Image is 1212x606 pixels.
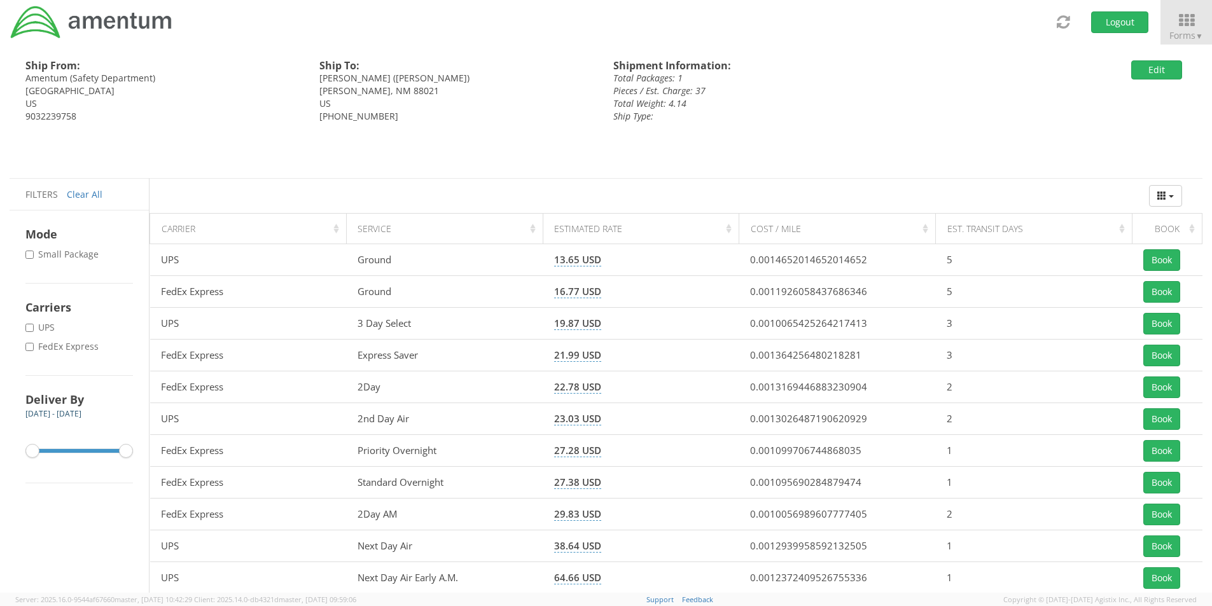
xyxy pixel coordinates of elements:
span: 19.87 USD [554,317,601,330]
td: 3 [936,308,1132,340]
td: 2Day AM [346,499,543,530]
td: 3 [936,340,1132,371]
button: Book [1143,249,1180,271]
td: Priority Overnight [346,435,543,467]
td: 2 [936,371,1132,403]
div: Est. Transit Days [947,223,1128,235]
label: UPS [25,321,57,334]
span: Filters [25,188,58,200]
td: Standard Overnight [346,467,543,499]
td: UPS [150,244,347,276]
div: Total Weight: 4.14 [613,97,986,110]
td: 0.001364256480218281 [739,340,936,371]
input: FedEx Express [25,343,34,351]
td: FedEx Express [150,467,347,499]
button: Book [1143,472,1180,493]
td: 0.001095690284879474 [739,467,936,499]
div: [PHONE_NUMBER] [319,110,594,123]
button: Book [1143,440,1180,462]
div: Amentum (Safety Department) [25,72,300,85]
td: 1 [936,435,1132,467]
span: [DATE] - [DATE] [25,408,81,419]
div: Carrier [162,223,342,235]
button: Book [1143,504,1180,525]
div: [GEOGRAPHIC_DATA] [25,85,300,97]
td: Next Day Air Early A.M. [346,562,543,594]
div: US [25,97,300,110]
td: 5 [936,276,1132,308]
button: Book [1143,345,1180,366]
td: 5 [936,244,1132,276]
button: Book [1143,535,1180,557]
div: [PERSON_NAME] ([PERSON_NAME]) [319,72,594,85]
button: Book [1143,313,1180,334]
h4: Shipment Information: [613,60,986,72]
td: FedEx Express [150,371,347,403]
label: FedEx Express [25,340,101,353]
span: 27.28 USD [554,444,601,457]
span: 13.65 USD [554,253,601,266]
td: 1 [936,467,1132,499]
span: 29.83 USD [554,507,601,521]
td: UPS [150,530,347,562]
h4: Carriers [25,300,133,315]
span: 38.64 USD [554,539,601,553]
td: 2nd Day Air [346,403,543,435]
td: 2 [936,499,1132,530]
td: 1 [936,530,1132,562]
button: Columns [1149,185,1182,207]
td: FedEx Express [150,340,347,371]
td: 0.0013169446883230904 [739,371,936,403]
td: UPS [150,562,347,594]
button: Book [1143,376,1180,398]
div: [PERSON_NAME], NM 88021 [319,85,594,97]
h4: Ship From: [25,60,300,72]
div: Book [1144,223,1199,235]
div: Ship Type: [613,110,986,123]
h4: Deliver By [25,392,133,407]
td: 1 [936,562,1132,594]
button: Edit [1131,60,1182,79]
span: 16.77 USD [554,285,601,298]
td: 0.0014652014652014652 [739,244,936,276]
a: Clear All [67,188,102,200]
td: UPS [150,308,347,340]
a: Support [646,595,674,604]
span: Copyright © [DATE]-[DATE] Agistix Inc., All Rights Reserved [1003,595,1197,605]
div: Pieces / Est. Charge: 37 [613,85,986,97]
button: Logout [1091,11,1148,33]
td: UPS [150,403,347,435]
button: Book [1143,408,1180,430]
td: 3 Day Select [346,308,543,340]
td: Next Day Air [346,530,543,562]
span: Forms [1169,29,1203,41]
div: Service [358,223,538,235]
td: 0.0010056989607777405 [739,499,936,530]
div: 9032239758 [25,110,300,123]
td: FedEx Express [150,499,347,530]
div: Total Packages: 1 [613,72,986,85]
button: Book [1143,567,1180,589]
td: 0.001099706744868035 [739,435,936,467]
span: 21.99 USD [554,348,601,362]
h4: Mode [25,226,133,242]
button: Book [1143,281,1180,303]
h4: Ship To: [319,60,594,72]
input: Small Package [25,251,34,259]
span: 27.38 USD [554,476,601,489]
td: Ground [346,244,543,276]
td: 0.0012372409526755336 [739,562,936,594]
div: Estimated Rate [554,223,735,235]
span: Server: 2025.16.0-9544af67660 [15,595,192,604]
span: 22.78 USD [554,380,601,394]
td: 0.0012939958592132505 [739,530,936,562]
td: FedEx Express [150,276,347,308]
img: dyn-intl-logo-049831509241104b2a82.png [10,4,174,40]
td: 0.0010065425264217413 [739,308,936,340]
label: Small Package [25,248,101,261]
td: 2Day [346,371,543,403]
div: Cost / Mile [751,223,931,235]
span: master, [DATE] 10:42:29 [115,595,192,604]
span: ▼ [1195,31,1203,41]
